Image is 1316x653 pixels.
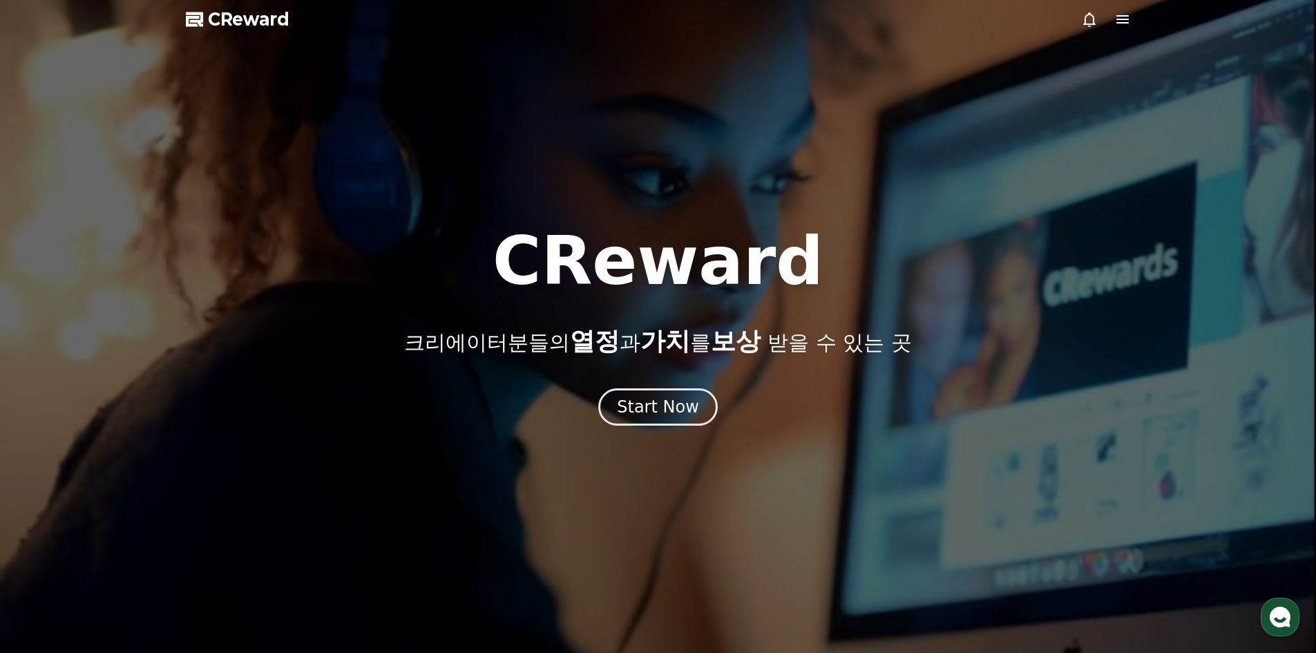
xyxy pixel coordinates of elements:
span: 가치 [640,327,690,355]
span: 열정 [570,327,620,355]
p: 크리에이터분들의 과 를 받을 수 있는 곳 [404,328,911,355]
a: 홈 [4,438,91,473]
span: 설정 [213,459,230,470]
div: Start Now [617,396,699,418]
span: 대화 [126,460,143,471]
a: 대화 [91,438,178,473]
a: Start Now [598,402,718,415]
span: CReward [208,8,289,30]
a: CReward [186,8,289,30]
a: 설정 [178,438,265,473]
button: Start Now [598,388,718,426]
h1: CReward [493,228,823,294]
span: 보상 [711,327,761,355]
span: 홈 [44,459,52,470]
